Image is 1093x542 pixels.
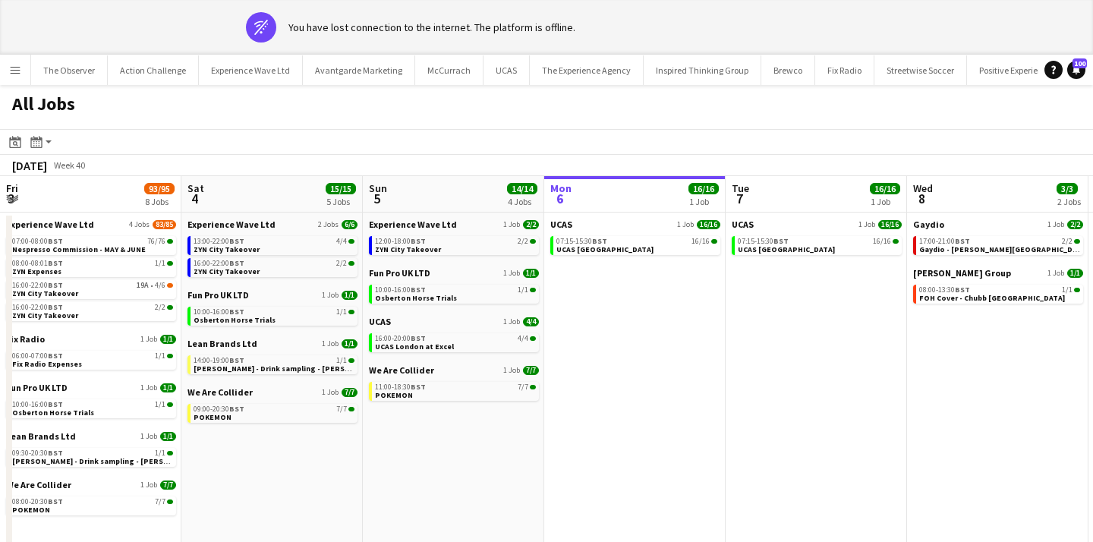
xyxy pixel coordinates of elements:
span: 16:00-22:00 [12,304,63,311]
span: 1/1 [160,432,176,441]
a: 08:00-08:01BST1/1ZYN Expenses [12,258,173,276]
a: UCAS1 Job16/16 [732,219,902,230]
span: 4/6 [155,282,165,289]
span: Lean Brands Ltd [187,338,257,349]
button: UCAS [484,55,530,85]
div: You have lost connection to the internet. The platform is offline. [288,20,575,34]
div: UCAS1 Job16/1607:15-15:30BST16/16UCAS [GEOGRAPHIC_DATA] [550,219,720,258]
span: 4/4 [523,317,539,326]
span: 83/85 [153,220,176,229]
a: Fun Pro UK LTD1 Job1/1 [369,267,539,279]
span: Osberton Horse Trials [194,315,276,325]
span: Osberton Horse Trials [375,293,457,303]
span: Mace Group [913,267,1011,279]
span: BST [48,351,63,361]
button: Streetwise Soccer [874,55,967,85]
span: 19A [137,282,149,289]
span: BST [48,236,63,246]
span: 3 [4,190,18,207]
span: 1 Job [322,339,339,348]
span: 76/76 [147,238,165,245]
span: Fri [6,181,18,195]
div: 2 Jobs [1057,196,1081,207]
span: Experience Wave Ltd [369,219,457,230]
a: 09:00-20:30BST7/7POKEMON [194,404,354,421]
span: 4/4 [530,336,536,341]
div: • [12,282,173,289]
div: 1 Job [871,196,899,207]
a: 07:15-15:30BST16/16UCAS [GEOGRAPHIC_DATA] [556,236,717,254]
span: 1/1 [155,449,165,457]
span: 1 Job [677,220,694,229]
span: 1/1 [160,335,176,344]
span: ZYN City Takeover [194,266,260,276]
span: 1/1 [342,291,358,300]
span: Nespresso Commission - MAY & JUNE [12,244,146,254]
span: BST [229,236,244,246]
span: UCAS [369,316,391,327]
span: 6/6 [342,220,358,229]
span: POKEMON [375,390,413,400]
span: POKEMON [194,412,232,422]
span: Gaydio [913,219,944,230]
span: 1 Job [322,388,339,397]
span: We Are Collider [369,364,434,376]
div: We Are Collider1 Job7/711:00-18:30BST7/7POKEMON [369,364,539,404]
span: 1/1 [160,383,176,392]
span: ZYN City Takeover [12,310,78,320]
span: 1 Job [1047,269,1064,278]
a: We Are Collider1 Job7/7 [187,386,358,398]
span: 7/7 [336,405,347,413]
a: UCAS1 Job16/16 [550,219,720,230]
span: 2/2 [1074,239,1080,244]
a: Lean Brands Ltd1 Job1/1 [6,430,176,442]
span: BST [229,355,244,365]
span: 2/2 [518,238,528,245]
span: 4/6 [167,283,173,288]
a: 16:00-22:00BST19A•4/6ZYN City Takeover [12,280,173,298]
span: 11:00-18:30 [375,383,426,391]
span: 2/2 [1062,238,1073,245]
button: Experience Wave Ltd [199,55,303,85]
span: 17:00-21:00 [919,238,970,245]
span: Mon [550,181,572,195]
span: 1 Job [322,291,339,300]
div: Fun Pro UK LTD1 Job1/110:00-16:00BST1/1Osberton Horse Trials [369,267,539,316]
a: 09:30-20:30BST1/1[PERSON_NAME] - Drink sampling - [PERSON_NAME] [12,448,173,465]
div: Fix Radio1 Job1/106:00-07:00BST1/1Fix Radio Expenses [6,333,176,382]
span: 7/7 [523,366,539,375]
a: We Are Collider1 Job7/7 [6,479,176,490]
span: 1/1 [1074,288,1080,292]
button: McCurrach [415,55,484,85]
span: Week 40 [50,159,88,171]
span: 06:00-07:00 [12,352,63,360]
span: BST [48,496,63,506]
span: 1/1 [523,269,539,278]
span: 10:00-16:00 [375,286,426,294]
span: 07:00-08:00 [12,238,63,245]
a: UCAS1 Job4/4 [369,316,539,327]
span: BST [48,302,63,312]
span: Fun Pro UK LTD [6,382,68,393]
span: 1 Job [140,383,157,392]
span: 09:00-20:30 [194,405,244,413]
div: We Are Collider1 Job7/708:00-20:30BST7/7POKEMON [6,479,176,518]
span: 2/2 [336,260,347,267]
div: [PERSON_NAME] Group1 Job1/108:00-13:30BST1/1FOH Cover - Chubb [GEOGRAPHIC_DATA] [913,267,1083,307]
button: Avantgarde Marketing [303,55,415,85]
span: 08:00-13:30 [919,286,970,294]
span: UCAS London [556,244,654,254]
span: 1/1 [155,352,165,360]
a: 07:00-08:00BST76/76Nespresso Commission - MAY & JUNE [12,236,173,254]
span: 7/7 [348,407,354,411]
span: 1/1 [348,358,354,363]
span: 16/16 [711,239,717,244]
a: 13:00-22:00BST4/4ZYN City Takeover [194,236,354,254]
span: Experience Wave Ltd [187,219,276,230]
span: 1 Job [140,432,157,441]
span: 1/1 [167,402,173,407]
span: 08:00-20:30 [12,498,63,506]
span: BST [411,382,426,392]
span: 2/2 [348,261,354,266]
button: The Observer [31,55,108,85]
